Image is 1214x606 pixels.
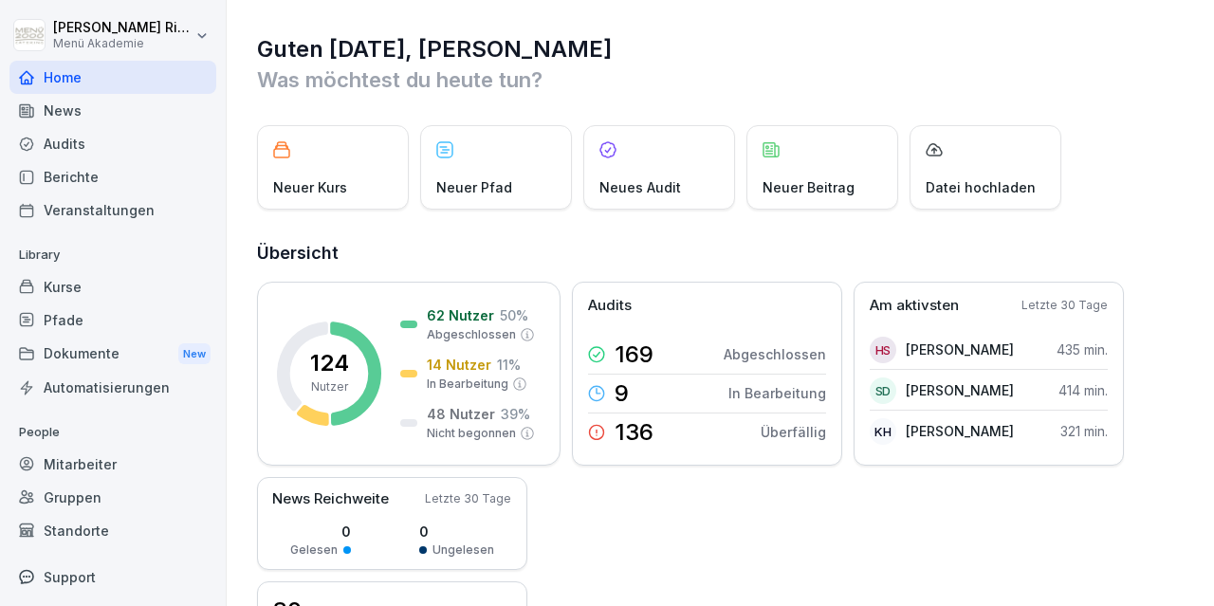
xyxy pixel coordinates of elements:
[9,127,216,160] a: Audits
[906,380,1014,400] p: [PERSON_NAME]
[427,376,508,393] p: In Bearbeitung
[906,340,1014,359] p: [PERSON_NAME]
[870,377,896,404] div: SD
[9,481,216,514] a: Gruppen
[906,421,1014,441] p: [PERSON_NAME]
[257,34,1186,64] h1: Guten [DATE], [PERSON_NAME]
[273,177,347,197] p: Neuer Kurs
[763,177,855,197] p: Neuer Beitrag
[588,295,632,317] p: Audits
[9,560,216,594] div: Support
[419,522,494,542] p: 0
[9,193,216,227] a: Veranstaltungen
[432,542,494,559] p: Ungelesen
[1021,297,1108,314] p: Letzte 30 Tage
[427,404,495,424] p: 48 Nutzer
[500,305,528,325] p: 50 %
[501,404,530,424] p: 39 %
[870,295,959,317] p: Am aktivsten
[290,542,338,559] p: Gelesen
[436,177,512,197] p: Neuer Pfad
[9,417,216,448] p: People
[9,94,216,127] a: News
[9,270,216,303] a: Kurse
[615,421,653,444] p: 136
[257,64,1186,95] p: Was möchtest du heute tun?
[257,240,1186,266] h2: Übersicht
[272,488,389,510] p: News Reichweite
[761,422,826,442] p: Überfällig
[497,355,521,375] p: 11 %
[311,378,348,395] p: Nutzer
[427,326,516,343] p: Abgeschlossen
[9,337,216,372] div: Dokumente
[870,418,896,445] div: KH
[9,61,216,94] a: Home
[427,425,516,442] p: Nicht begonnen
[427,355,491,375] p: 14 Nutzer
[615,382,629,405] p: 9
[9,448,216,481] a: Mitarbeiter
[9,303,216,337] a: Pfade
[178,343,211,365] div: New
[290,522,351,542] p: 0
[728,383,826,403] p: In Bearbeitung
[9,514,216,547] a: Standorte
[9,337,216,372] a: DokumenteNew
[53,37,192,50] p: Menü Akademie
[1060,421,1108,441] p: 321 min.
[926,177,1036,197] p: Datei hochladen
[599,177,681,197] p: Neues Audit
[870,337,896,363] div: HS
[9,240,216,270] p: Library
[9,160,216,193] a: Berichte
[724,344,826,364] p: Abgeschlossen
[425,490,511,507] p: Letzte 30 Tage
[1057,340,1108,359] p: 435 min.
[53,20,192,36] p: [PERSON_NAME] Riediger
[9,371,216,404] a: Automatisierungen
[427,305,494,325] p: 62 Nutzer
[310,352,349,375] p: 124
[1058,380,1108,400] p: 414 min.
[615,343,653,366] p: 169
